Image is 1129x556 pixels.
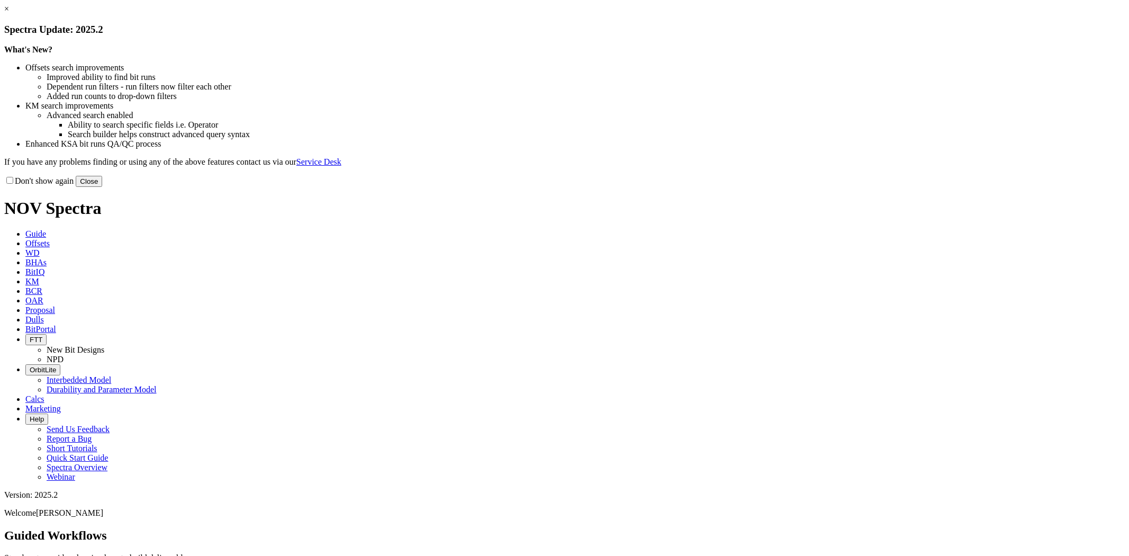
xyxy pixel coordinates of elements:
button: Close [76,176,102,187]
span: BitIQ [25,267,44,276]
a: Spectra Overview [47,463,107,472]
span: Calcs [25,394,44,403]
span: BCR [25,286,42,295]
span: Guide [25,229,46,238]
p: If you have any problems finding or using any of the above features contact us via our [4,157,1125,167]
a: Report a Bug [47,434,92,443]
span: Offsets [25,239,50,248]
span: [PERSON_NAME] [36,508,103,517]
li: Added run counts to drop-down filters [47,92,1125,101]
a: Send Us Feedback [47,425,110,434]
li: Dependent run filters - run filters now filter each other [47,82,1125,92]
span: BitPortal [25,325,56,334]
li: Enhanced KSA bit runs QA/QC process [25,139,1125,149]
span: WD [25,248,40,257]
input: Don't show again [6,177,13,184]
a: Webinar [47,472,75,481]
label: Don't show again [4,176,74,185]
li: Offsets search improvements [25,63,1125,73]
span: OrbitLite [30,366,56,374]
span: Dulls [25,315,44,324]
a: Durability and Parameter Model [47,385,157,394]
li: Search builder helps construct advanced query syntax [68,130,1125,139]
a: New Bit Designs [47,345,104,354]
span: Help [30,415,44,423]
li: Improved ability to find bit runs [47,73,1125,82]
span: Proposal [25,306,55,315]
span: BHAs [25,258,47,267]
a: Quick Start Guide [47,453,108,462]
strong: What's New? [4,45,52,54]
p: Welcome [4,508,1125,518]
span: Marketing [25,404,61,413]
a: NPD [47,355,64,364]
a: Service Desk [296,157,341,166]
div: Version: 2025.2 [4,490,1125,500]
h2: Guided Workflows [4,528,1125,543]
a: Interbedded Model [47,375,111,384]
span: KM [25,277,39,286]
span: OAR [25,296,43,305]
h1: NOV Spectra [4,199,1125,218]
h3: Spectra Update: 2025.2 [4,24,1125,35]
li: Advanced search enabled [47,111,1125,120]
li: KM search improvements [25,101,1125,111]
li: Ability to search specific fields i.e. Operator [68,120,1125,130]
span: FTT [30,336,42,344]
a: Short Tutorials [47,444,97,453]
a: × [4,4,9,13]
